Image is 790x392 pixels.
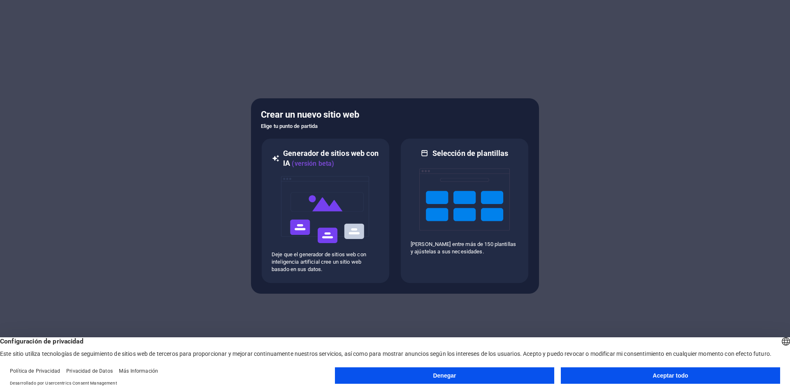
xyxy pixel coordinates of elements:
font: [PERSON_NAME] entre más de 150 plantillas y ajústelas a sus necesidades. [411,241,516,255]
img: ai [280,169,371,251]
font: Selección de plantillas [432,149,509,158]
font: Elige tu punto de partida [261,123,318,129]
font: Deje que el generador de sitios web con inteligencia artificial cree un sitio web basado en sus d... [272,251,366,272]
font: Generador de sitios web con IA [283,149,379,167]
div: Selección de plantillas[PERSON_NAME] entre más de 150 plantillas y ajústelas a sus necesidades. [400,138,529,284]
div: Generador de sitios web con IA(versión beta)aiDeje que el generador de sitios web con inteligenci... [261,138,390,284]
font: (versión beta) [292,160,334,167]
font: Crear un nuevo sitio web [261,109,359,120]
